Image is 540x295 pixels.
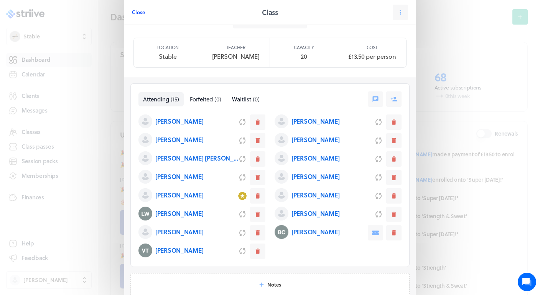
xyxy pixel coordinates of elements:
[232,95,251,103] span: Waitlist
[10,119,143,129] p: Find an answer quickly
[291,135,339,144] p: [PERSON_NAME]
[156,44,179,50] p: Location
[275,225,288,239] img: Sophie Bankes
[49,94,92,100] span: New conversation
[155,172,203,181] p: [PERSON_NAME]
[348,52,396,61] p: £13.50 per person
[226,44,245,50] p: Teacher
[267,281,281,288] span: Notes
[12,37,142,50] h1: Hi [PERSON_NAME]
[12,89,142,105] button: New conversation
[155,227,203,237] p: [PERSON_NAME]
[22,132,137,147] input: Search articles
[155,191,203,200] p: [PERSON_NAME]
[291,172,339,181] p: [PERSON_NAME]
[190,95,213,103] span: Forfeited
[291,209,339,218] p: [PERSON_NAME]
[301,52,307,61] p: 20
[155,246,203,255] p: [PERSON_NAME]
[138,92,264,106] nav: Tabs
[294,44,314,50] p: Capacity
[138,244,152,257] img: Varinder Taylor
[155,135,203,144] p: [PERSON_NAME]
[12,51,142,76] h2: We're here to help. Ask us anything!
[291,227,339,237] p: [PERSON_NAME]
[291,191,339,200] p: [PERSON_NAME]
[367,44,378,50] p: Cost
[132,9,145,16] span: Close
[159,52,176,61] p: Stable
[214,95,221,103] span: ( 0 )
[143,95,169,103] span: Attending
[132,5,145,20] button: Close
[291,154,339,163] p: [PERSON_NAME]
[185,92,226,106] button: Forfeited(0)
[253,95,260,103] span: ( 0 )
[291,117,339,126] p: [PERSON_NAME]
[518,273,536,291] iframe: gist-messenger-bubble-iframe
[138,92,184,106] button: Attending(15)
[212,52,260,61] p: [PERSON_NAME]
[171,95,179,103] span: ( 15 )
[227,92,264,106] button: Waitlist(0)
[155,209,203,218] p: [PERSON_NAME]
[155,154,239,163] p: [PERSON_NAME] [PERSON_NAME]
[138,207,152,220] img: Liz Willans
[155,117,203,126] p: [PERSON_NAME]
[262,7,278,18] h2: Class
